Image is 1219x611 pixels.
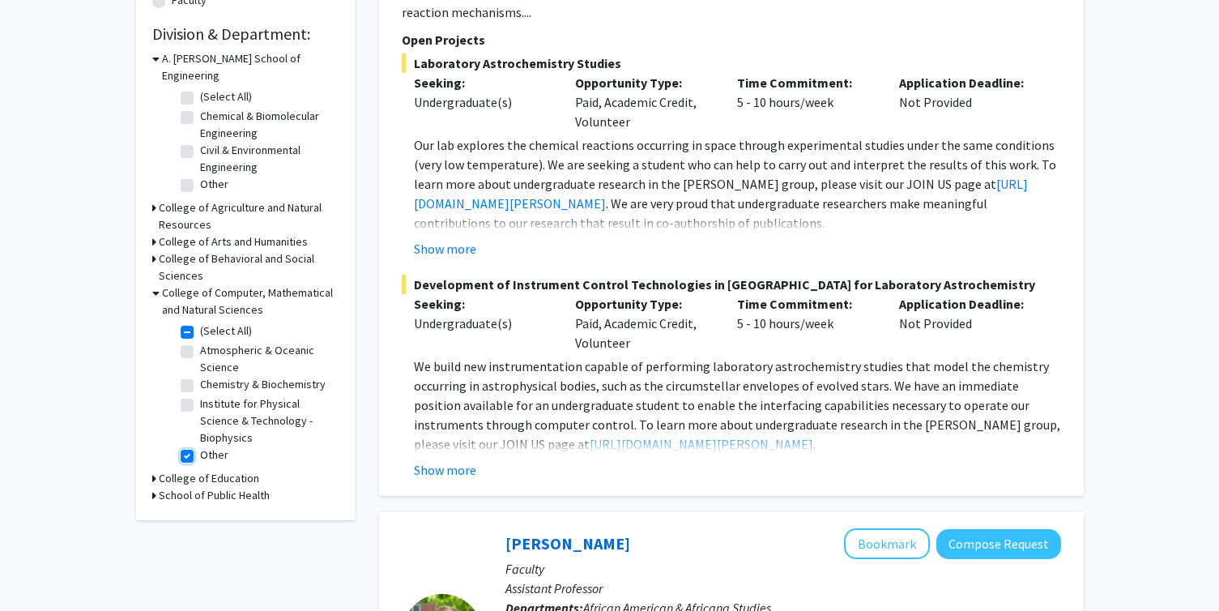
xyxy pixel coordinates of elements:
[414,92,552,112] div: Undergraduate(s)
[159,199,339,233] h3: College of Agriculture and Natural Resources
[402,30,1061,49] p: Open Projects
[725,294,887,352] div: 5 - 10 hours/week
[505,579,1061,598] p: Assistant Professor
[402,53,1061,73] span: Laboratory Astrochemistry Studies
[414,294,552,314] p: Seeking:
[200,176,228,193] label: Other
[414,460,476,480] button: Show more
[12,538,69,599] iframe: Chat
[200,342,335,376] label: Atmospheric & Oceanic Science
[414,135,1061,233] p: Our lab explores the chemical reactions occurring in space through experimental studies under the...
[575,73,713,92] p: Opportunity Type:
[200,446,228,464] label: Other
[200,142,335,176] label: Civil & Environmental Engineering
[737,73,875,92] p: Time Commitment:
[563,73,725,131] div: Paid, Academic Credit, Volunteer
[162,284,339,318] h3: College of Computer, Mathematical and Natural Sciences
[159,470,259,487] h3: College of Education
[414,314,552,333] div: Undergraduate(s)
[505,533,630,553] a: [PERSON_NAME]
[162,50,339,84] h3: A. [PERSON_NAME] School of Engineering
[899,73,1037,92] p: Application Deadline:
[200,88,252,105] label: (Select All)
[737,294,875,314] p: Time Commitment:
[505,559,1061,579] p: Faculty
[159,487,270,504] h3: School of Public Health
[725,73,887,131] div: 5 - 10 hours/week
[159,233,308,250] h3: College of Arts and Humanities
[575,294,713,314] p: Opportunity Type:
[152,24,339,44] h2: Division & Department:
[414,73,552,92] p: Seeking:
[200,376,326,393] label: Chemistry & Biochemistry
[414,239,476,258] button: Show more
[887,294,1049,352] div: Not Provided
[887,73,1049,131] div: Not Provided
[563,294,725,352] div: Paid, Academic Credit, Volunteer
[590,436,813,452] a: [URL][DOMAIN_NAME][PERSON_NAME]
[936,529,1061,559] button: Compose Request to Angel Dunbar
[414,357,1061,454] p: We build new instrumentation capable of performing laboratory astrochemistry studies that model t...
[899,294,1037,314] p: Application Deadline:
[159,250,339,284] h3: College of Behavioral and Social Sciences
[200,395,335,446] label: Institute for Physical Science & Technology - Biophysics
[402,275,1061,294] span: Development of Instrument Control Technologies in [GEOGRAPHIC_DATA] for Laboratory Astrochemistry
[200,323,252,340] label: (Select All)
[200,108,335,142] label: Chemical & Biomolecular Engineering
[844,528,930,559] button: Add Angel Dunbar to Bookmarks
